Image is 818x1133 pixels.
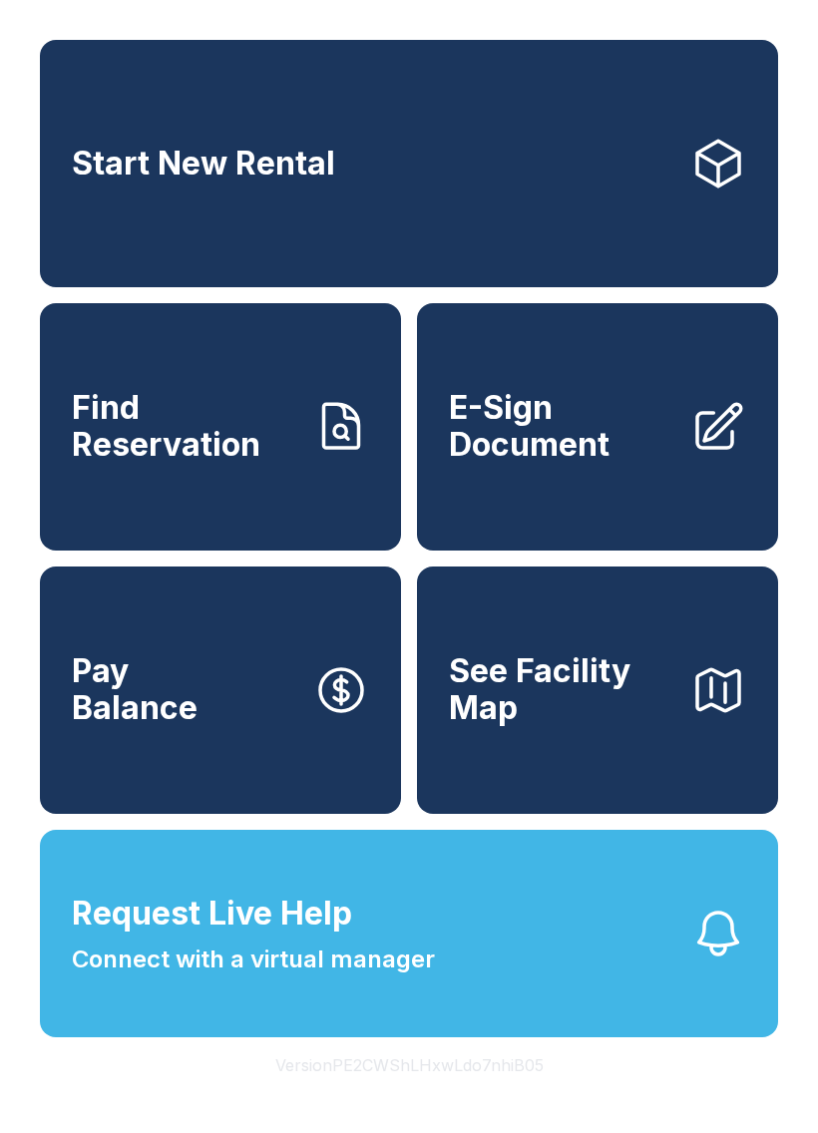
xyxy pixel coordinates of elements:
a: Find Reservation [40,303,401,551]
span: Request Live Help [72,890,352,938]
span: E-Sign Document [449,390,674,463]
a: E-Sign Document [417,303,778,551]
span: Connect with a virtual manager [72,942,435,977]
span: Pay Balance [72,653,198,726]
span: Find Reservation [72,390,297,463]
span: See Facility Map [449,653,674,726]
a: PayBalance [40,566,401,814]
span: Start New Rental [72,146,335,183]
button: VersionPE2CWShLHxwLdo7nhiB05 [259,1037,560,1093]
button: See Facility Map [417,566,778,814]
button: Request Live HelpConnect with a virtual manager [40,830,778,1037]
a: Start New Rental [40,40,778,287]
